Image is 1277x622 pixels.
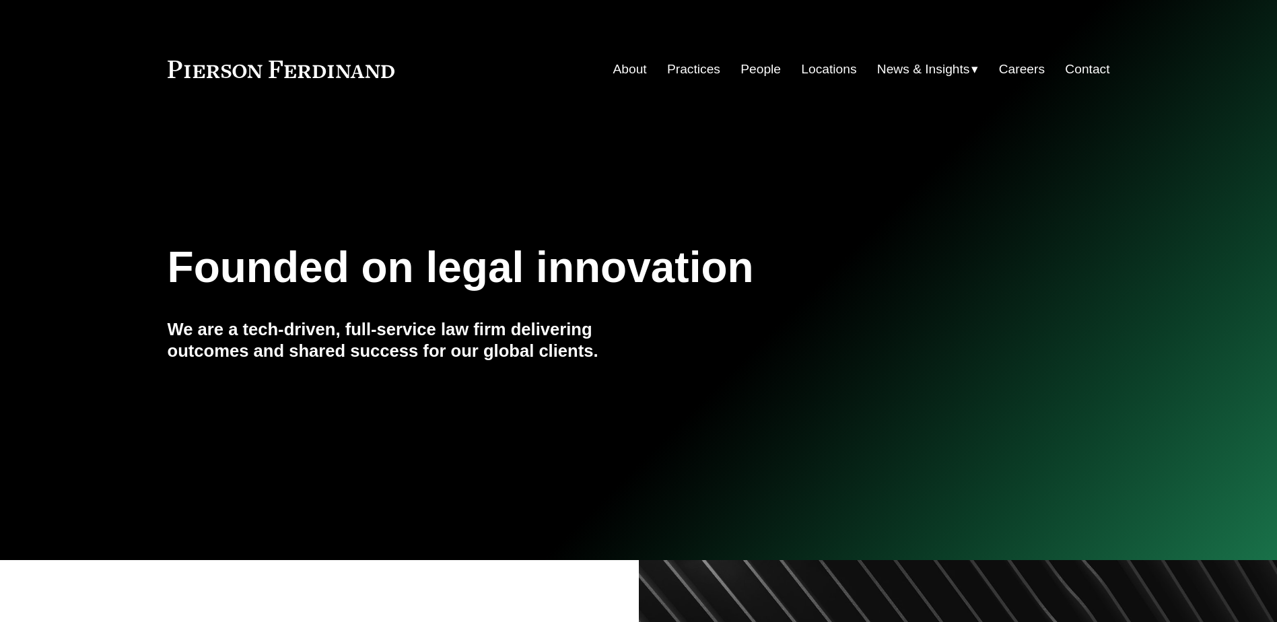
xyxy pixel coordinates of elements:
a: Contact [1065,57,1109,82]
a: About [613,57,647,82]
span: News & Insights [877,58,970,81]
a: Careers [999,57,1045,82]
a: Practices [667,57,720,82]
h1: Founded on legal innovation [168,243,953,292]
a: People [740,57,781,82]
a: folder dropdown [877,57,979,82]
a: Locations [801,57,856,82]
h4: We are a tech-driven, full-service law firm delivering outcomes and shared success for our global... [168,318,639,362]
